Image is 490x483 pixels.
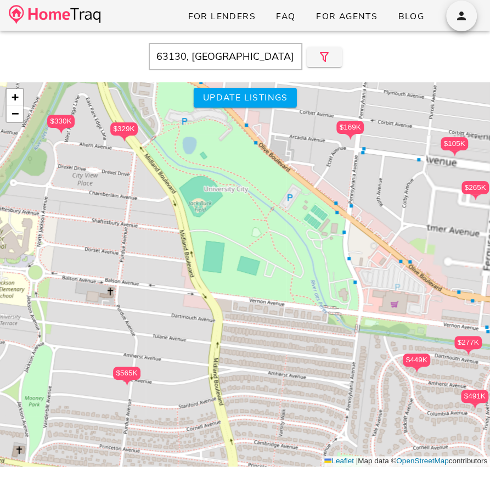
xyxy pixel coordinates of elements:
[441,137,468,156] div: $105K
[307,7,386,26] a: For Agents
[411,367,423,373] img: triPin.png
[336,121,364,134] div: $169K
[7,89,23,105] a: Zoom in
[403,353,430,367] div: $449K
[55,128,67,134] img: triPin.png
[336,121,364,140] div: $169K
[469,403,481,409] img: triPin.png
[316,10,378,23] span: For Agents
[187,10,256,23] span: For Lenders
[7,105,23,122] a: Zoom out
[267,7,305,26] a: FAQ
[388,7,433,26] a: Blog
[449,150,460,156] img: triPin.png
[193,88,296,108] button: Update listings
[121,380,133,386] img: triPin.png
[356,457,358,465] span: |
[397,10,424,23] span: Blog
[12,106,19,120] span: −
[470,194,481,200] img: triPin.png
[119,136,130,142] img: triPin.png
[110,122,138,142] div: $329K
[345,134,356,140] img: triPin.png
[403,353,430,373] div: $449K
[435,430,490,483] iframe: Chat Widget
[110,122,138,136] div: $329K
[461,390,488,403] div: $491K
[113,367,140,386] div: $565K
[322,456,490,467] div: Map data © contributors
[441,137,468,150] div: $105K
[454,336,482,349] div: $277K
[47,115,75,128] div: $330K
[463,349,474,355] img: triPin.png
[461,390,488,409] div: $491K
[396,457,448,465] a: OpenStreetMap
[275,10,296,23] span: FAQ
[324,457,354,465] a: Leaflet
[9,5,100,24] img: desktop-logo.34a1112.png
[461,181,489,194] div: $265K
[178,7,264,26] a: For Lenders
[149,43,302,70] input: Enter Your Address, Zipcode or City & State
[12,90,19,104] span: +
[47,115,75,134] div: $330K
[461,181,489,200] div: $265K
[454,336,482,355] div: $277K
[113,367,140,380] div: $565K
[202,92,288,104] span: Update listings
